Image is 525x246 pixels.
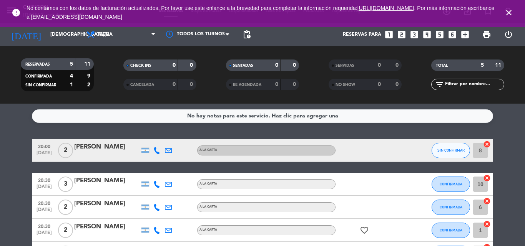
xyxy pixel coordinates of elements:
div: [PERSON_NAME] [74,142,140,152]
span: CANCELADA [130,83,154,87]
i: looks_6 [447,30,457,40]
strong: 4 [70,73,73,79]
span: 20:30 [35,175,54,184]
i: looks_4 [422,30,432,40]
span: CONFIRMADA [25,74,52,78]
strong: 0 [190,63,194,68]
span: [DATE] [35,184,54,193]
a: [URL][DOMAIN_NAME] [357,5,414,11]
span: [DATE] [35,207,54,216]
i: filter_list [435,80,444,89]
i: cancel [483,197,491,205]
button: CONFIRMADA [432,177,470,192]
span: SENTADAS [233,64,253,68]
span: CONFIRMADA [440,205,462,209]
i: power_settings_new [504,30,513,39]
span: A LA CARTA [199,149,217,152]
strong: 0 [378,82,381,87]
span: 2 [58,143,73,158]
i: cancel [483,220,491,228]
strong: 0 [190,82,194,87]
span: CHECK INS [130,64,151,68]
strong: 0 [293,82,297,87]
strong: 1 [70,82,73,88]
span: A LA CARTA [199,205,217,208]
input: Filtrar por nombre... [444,80,504,89]
span: Reservas para [343,32,381,37]
button: SIN CONFIRMAR [432,143,470,158]
span: 2 [58,200,73,215]
div: No hay notas para este servicio. Haz clic para agregar una [187,112,338,121]
span: NO SHOW [336,83,355,87]
strong: 0 [378,63,381,68]
span: 20:30 [35,198,54,207]
strong: 0 [173,63,176,68]
i: looks_3 [409,30,419,40]
i: arrow_drop_down [71,30,81,39]
div: [PERSON_NAME] [74,176,140,186]
strong: 0 [275,63,278,68]
strong: 0 [275,82,278,87]
span: [DATE] [35,150,54,159]
button: CONFIRMADA [432,223,470,238]
strong: 0 [395,82,400,87]
span: CONFIRMADA [440,182,462,186]
strong: 11 [495,63,503,68]
span: print [482,30,491,39]
strong: 0 [293,63,297,68]
span: SIN CONFIRMAR [437,148,465,152]
button: CONFIRMADA [432,200,470,215]
i: [DATE] [6,26,47,43]
i: favorite_border [360,226,369,235]
strong: 11 [84,61,92,67]
div: LOG OUT [497,23,519,46]
div: [PERSON_NAME] [74,199,140,209]
a: . Por más información escríbanos a [EMAIL_ADDRESS][DOMAIN_NAME] [27,5,494,20]
i: close [504,8,513,17]
span: A LA CARTA [199,228,217,231]
i: looks_one [384,30,394,40]
i: looks_5 [435,30,445,40]
span: 3 [58,177,73,192]
span: 2 [58,223,73,238]
span: RE AGENDADA [233,83,261,87]
i: error [12,8,21,17]
i: cancel [483,140,491,148]
span: 20:30 [35,221,54,230]
i: cancel [483,174,491,182]
span: TOTAL [436,64,448,68]
i: looks_two [397,30,407,40]
strong: 9 [87,73,92,79]
strong: 5 [481,63,484,68]
span: No contamos con los datos de facturación actualizados. Por favor use este enlance a la brevedad p... [27,5,494,20]
span: [DATE] [35,230,54,239]
strong: 0 [173,82,176,87]
div: [PERSON_NAME] [74,222,140,232]
i: add_box [460,30,470,40]
span: SERVIDAS [336,64,354,68]
span: A LA CARTA [199,182,217,185]
span: RESERVADAS [25,63,50,66]
span: pending_actions [242,30,251,39]
span: SIN CONFIRMAR [25,83,56,87]
strong: 5 [70,61,73,67]
strong: 2 [87,82,92,88]
span: Cena [99,32,113,37]
strong: 0 [395,63,400,68]
span: CONFIRMADA [440,228,462,232]
span: 20:00 [35,142,54,150]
